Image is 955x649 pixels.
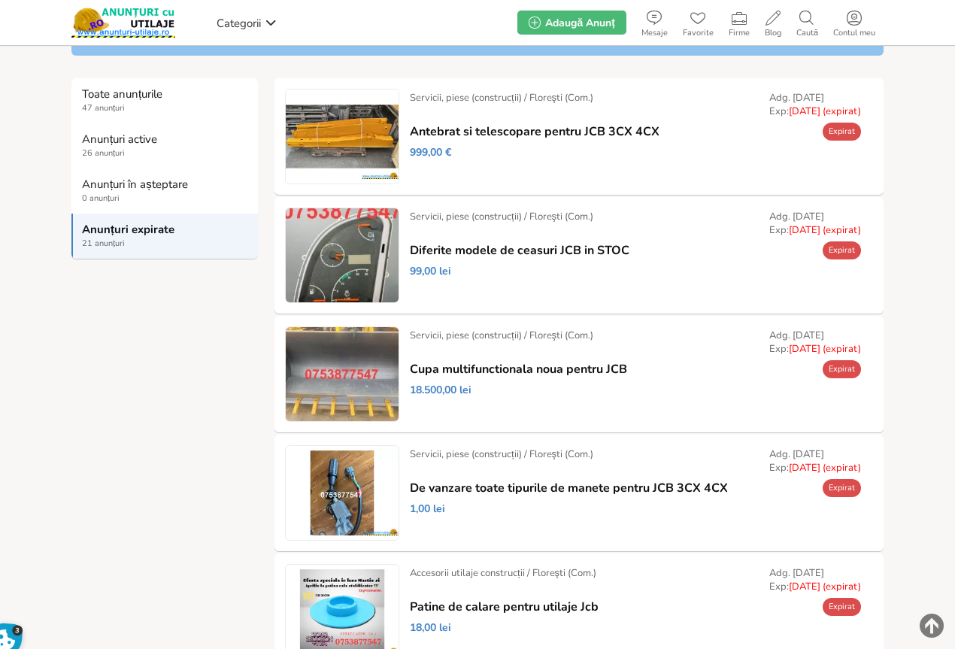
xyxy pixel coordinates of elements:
[410,329,593,342] div: Servicii, piese (construcții) / Floreşti (Com.)
[410,600,599,614] a: Patine de calare pentru utilaje Jcb
[545,16,614,30] span: Adaugă Anunț
[217,16,261,31] span: Categorii
[82,147,249,159] span: 26 anunțuri
[829,244,855,256] span: Expirat
[71,78,258,123] a: Toate anunțurile 47 anunțuri
[213,11,280,34] a: Categorii
[410,481,728,495] a: De vanzare toate tipurile de manete pentru JCB 3CX 4CX
[675,29,721,38] span: Favorite
[12,625,23,636] span: 3
[829,601,855,612] span: Expirat
[410,447,593,461] div: Servicii, piese (construcții) / Floreşti (Com.)
[410,146,451,159] span: 999,00 €
[769,447,861,475] div: Adg. [DATE] Exp:
[410,125,659,138] a: Antebrat si telescopare pentru JCB 3CX 4CX
[826,8,883,38] a: Contul meu
[757,29,789,38] span: Blog
[71,168,258,214] a: Anunțuri în așteptare 0 anunțuri
[721,29,757,38] span: Firme
[82,102,249,114] span: 47 anunțuri
[789,342,861,356] span: [DATE] (expirat)
[634,8,675,38] a: Mesaje
[829,482,855,493] span: Expirat
[71,8,175,38] img: Anunturi-Utilaje.RO
[286,208,399,302] img: Diferite modele de ceasuri JCB in STOC
[517,11,626,35] a: Adaugă Anunț
[789,580,861,593] span: [DATE] (expirat)
[789,461,861,475] span: [DATE] (expirat)
[286,89,399,183] img: Antebrat si telescopare pentru JCB 3CX 4CX
[286,327,399,421] img: Cupa multifunctionala noua pentru JCB
[829,363,855,375] span: Expirat
[829,126,855,137] span: Expirat
[721,8,757,38] a: Firme
[410,362,627,376] a: Cupa multifunctionala noua pentru JCB
[286,446,399,540] img: De vanzare toate tipurile de manete pentru JCB 3CX 4CX
[769,566,861,593] div: Adg. [DATE] Exp:
[82,193,249,205] span: 0 anunțuri
[71,123,258,168] a: Anunțuri active 26 anunțuri
[826,29,883,38] span: Contul meu
[769,91,861,118] div: Adg. [DATE] Exp:
[769,329,861,356] div: Adg. [DATE] Exp:
[410,566,596,580] div: Accesorii utilaje construcții / Floreşti (Com.)
[789,8,826,38] a: Caută
[789,29,826,38] span: Caută
[82,177,249,191] strong: Anunțuri în așteptare
[757,8,789,38] a: Blog
[410,91,593,105] div: Servicii, piese (construcții) / Floreşti (Com.)
[71,214,258,259] a: Anunțuri expirate 21 anunțuri
[634,29,675,38] span: Mesaje
[410,265,451,278] span: 99,00 lei
[82,223,249,236] strong: Anunțuri expirate
[410,621,451,635] span: 18,00 lei
[410,210,593,223] div: Servicii, piese (construcții) / Floreşti (Com.)
[82,238,249,250] span: 21 anunțuri
[410,244,629,257] a: Diferite modele de ceasuri JCB in STOC
[675,8,721,38] a: Favorite
[82,87,249,101] strong: Toate anunțurile
[410,502,445,516] span: 1,00 lei
[789,105,861,118] span: [DATE] (expirat)
[82,132,249,146] strong: Anunțuri active
[920,614,944,638] img: scroll-to-top.png
[769,210,861,237] div: Adg. [DATE] Exp:
[789,223,861,237] span: [DATE] (expirat)
[410,384,471,397] span: 18.500,00 lei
